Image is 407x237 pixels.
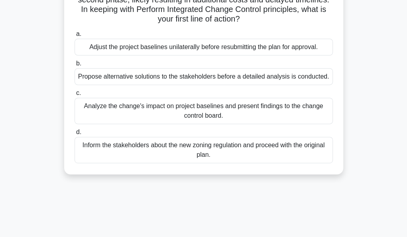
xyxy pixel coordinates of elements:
[76,30,81,37] span: a.
[76,128,81,135] span: d.
[75,137,333,163] div: Inform the stakeholders about the new zoning regulation and proceed with the original plan.
[76,89,81,96] span: c.
[75,68,333,85] div: Propose alternative solutions to the stakeholders before a detailed analysis is conducted.
[75,39,333,55] div: Adjust the project baselines unilaterally before resubmitting the plan for approval.
[75,98,333,124] div: Analyze the change's impact on project baselines and present findings to the change control board.
[76,60,81,67] span: b.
